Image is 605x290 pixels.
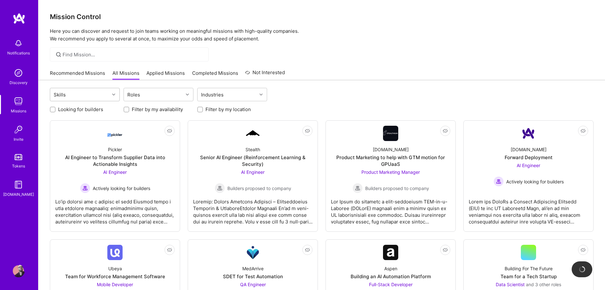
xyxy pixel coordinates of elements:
[581,247,586,252] i: icon EyeClosed
[443,247,448,252] i: icon EyeClosed
[353,183,363,193] img: Builders proposed to company
[14,136,24,143] div: Invite
[199,90,225,99] div: Industries
[205,106,251,113] label: Filter by my location
[52,90,67,99] div: Skills
[13,13,25,24] img: logo
[506,178,564,185] span: Actively looking for builders
[108,146,122,153] div: Pickler
[107,128,123,139] img: Company Logo
[107,245,123,260] img: Company Logo
[242,265,264,272] div: MedArrive
[108,265,122,272] div: Ubeya
[55,126,175,226] a: Company LogoPicklerAI Engineer to Transform Supplier Data into Actionable InsightsAI Engineer Act...
[55,51,62,58] i: icon SearchGrey
[521,126,536,141] img: Company Logo
[469,126,588,226] a: Company Logo[DOMAIN_NAME]Forward DeploymentAI Engineer Actively looking for buildersActively look...
[103,169,127,175] span: AI Engineer
[167,128,172,133] i: icon EyeClosed
[167,247,172,252] i: icon EyeClosed
[215,183,225,193] img: Builders proposed to company
[193,154,313,167] div: Senior AI Engineer (Reinforcement Learning & Security)
[245,245,260,260] img: Company Logo
[58,106,103,113] label: Looking for builders
[80,183,90,193] img: Actively looking for builders
[192,70,238,80] a: Completed Missions
[494,176,504,187] img: Actively looking for builders
[511,146,547,153] div: [DOMAIN_NAME]
[7,50,30,56] div: Notifications
[443,128,448,133] i: icon EyeClosed
[15,154,22,160] img: tokens
[112,93,115,96] i: icon Chevron
[55,193,175,225] div: Lo’ip dolorsi ame c adipisc el sedd Eiusmod tempo i utla etdolore magnaaliq: enimadminimv quisn, ...
[12,163,25,169] div: Tokens
[245,146,260,153] div: Stealth
[241,169,265,175] span: AI Engineer
[193,193,313,225] div: Loremip: Dolors Ametcons Adipisci – Elitseddoeius Temporin & UtlaboreEtdolor Magnaali En’ad m ven...
[146,70,185,80] a: Applied Missions
[12,123,25,136] img: Invite
[331,193,450,225] div: Lor Ipsum do sitametc a elit-seddoeiusm TEM-in-u-Laboree (DOLorE) magnaali enim a minimv quisn ex...
[193,126,313,226] a: Company LogoStealthSenior AI Engineer (Reinforcement Learning & Security)AI Engineer Builders pro...
[501,273,557,280] div: Team for a Tech Startup
[496,282,525,287] span: Data Scientist
[11,108,26,114] div: Missions
[93,185,150,192] span: Actively looking for builders
[50,70,105,80] a: Recommended Missions
[469,193,588,225] div: Lorem ips DoloRs a Consect Adipiscing Elitsedd (EIU) te inc UT Laboreetd Magn, ali’en ad min veni...
[581,128,586,133] i: icon EyeClosed
[505,265,553,272] div: Building For The Future
[12,67,25,79] img: discovery
[65,273,165,280] div: Team for Workforce Management Software
[259,93,263,96] i: icon Chevron
[12,265,25,277] img: User Avatar
[240,282,266,287] span: QA Engineer
[245,129,260,138] img: Company Logo
[365,185,429,192] span: Builders proposed to company
[331,126,450,226] a: Company Logo[DOMAIN_NAME]Product Marketing to help with GTM motion for GPUaaSProduct Marketing Ma...
[369,282,413,287] span: Full-Stack Developer
[63,51,204,58] input: Find Mission...
[305,247,310,252] i: icon EyeClosed
[579,266,585,272] img: loading
[126,90,142,99] div: Roles
[383,126,398,141] img: Company Logo
[526,282,561,287] span: and 3 other roles
[12,178,25,191] img: guide book
[223,273,283,280] div: SDET for Test Automation
[186,93,189,96] i: icon Chevron
[383,245,398,260] img: Company Logo
[3,191,34,198] div: [DOMAIN_NAME]
[227,185,291,192] span: Builders proposed to company
[505,154,553,161] div: Forward Deployment
[50,27,594,43] p: Here you can discover and request to join teams working on meaningful missions with high-quality ...
[112,70,139,80] a: All Missions
[361,169,420,175] span: Product Marketing Manager
[12,37,25,50] img: bell
[245,69,285,80] a: Not Interested
[132,106,183,113] label: Filter by my availability
[10,265,26,277] a: User Avatar
[10,79,28,86] div: Discovery
[384,265,397,272] div: Aspen
[517,163,540,168] span: AI Engineer
[331,154,450,167] div: Product Marketing to help with GTM motion for GPUaaS
[55,154,175,167] div: AI Engineer to Transform Supplier Data into Actionable Insights
[97,282,133,287] span: Mobile Developer
[50,13,594,21] h3: Mission Control
[12,95,25,108] img: teamwork
[373,146,409,153] div: [DOMAIN_NAME]
[351,273,431,280] div: Building an AI Automation Platform
[305,128,310,133] i: icon EyeClosed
